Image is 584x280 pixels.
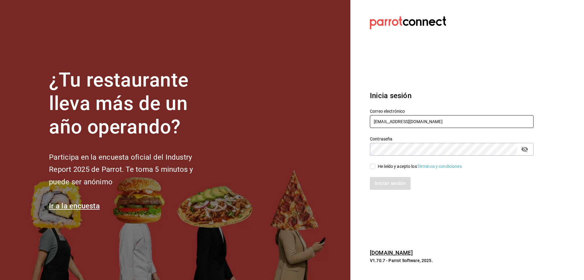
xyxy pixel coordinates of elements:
input: Ingresa tu correo electrónico [370,115,534,128]
label: Contraseña [370,137,534,141]
div: He leído y acepto los [378,163,463,170]
h2: Participa en la encuesta oficial del Industry Report 2025 de Parrot. Te toma 5 minutos y puede se... [49,151,213,188]
p: V1.70.7 - Parrot Software, 2025. [370,257,534,264]
h3: Inicia sesión [370,90,534,101]
a: Ir a la encuesta [49,202,100,210]
label: Correo electrónico [370,109,534,113]
a: Términos y condiciones. [417,164,463,169]
h1: ¿Tu restaurante lleva más de un año operando? [49,69,213,139]
a: [DOMAIN_NAME] [370,250,413,256]
button: passwordField [520,144,530,154]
